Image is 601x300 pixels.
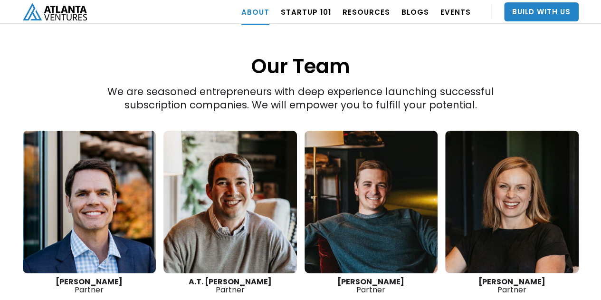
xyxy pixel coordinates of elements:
[445,278,579,294] div: Partner
[478,276,545,287] strong: [PERSON_NAME]
[504,2,579,21] a: Build With Us
[56,276,123,287] strong: [PERSON_NAME]
[305,278,438,294] div: Partner
[23,5,579,80] h1: Our Team
[23,278,156,294] div: Partner
[189,276,272,287] strong: A.T. [PERSON_NAME]
[163,278,297,294] div: Partner
[337,276,404,287] strong: [PERSON_NAME]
